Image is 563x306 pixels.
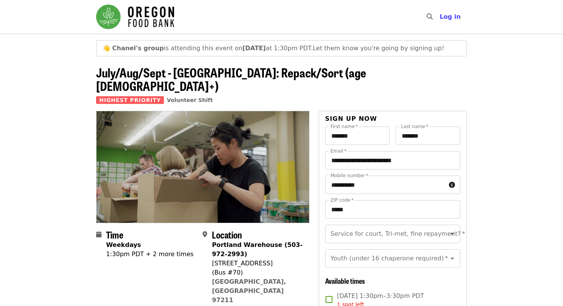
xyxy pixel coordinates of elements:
[325,127,390,145] input: First name
[331,149,347,153] label: Email
[96,231,101,238] i: calendar icon
[331,198,354,202] label: ZIP code
[112,44,313,52] span: is attending this event on at 1:30pm PDT.
[331,173,368,178] label: Mobile number
[325,200,460,219] input: ZIP code
[427,13,433,20] i: search icon
[106,250,193,259] div: 1:30pm PDT + 2 more times
[325,115,377,122] span: Sign up now
[313,44,444,52] span: Let them know you're going by signing up!
[212,278,286,304] a: [GEOGRAPHIC_DATA], [GEOGRAPHIC_DATA] 97211
[447,253,458,264] button: Open
[106,241,141,248] strong: Weekdays
[325,276,365,286] span: Available times
[212,228,242,241] span: Location
[440,13,461,20] span: Log in
[167,97,213,103] a: Volunteer Shift
[97,111,309,222] img: July/Aug/Sept - Portland: Repack/Sort (age 8+) organized by Oregon Food Bank
[331,124,358,129] label: First name
[96,96,164,104] span: Highest Priority
[203,231,207,238] i: map-marker-alt icon
[212,268,303,277] div: (Bus #70)
[212,259,303,268] div: [STREET_ADDRESS]
[96,63,366,95] span: July/Aug/Sept - [GEOGRAPHIC_DATA]: Repack/Sort (age [DEMOGRAPHIC_DATA]+)
[96,5,174,29] img: Oregon Food Bank - Home
[103,44,110,52] span: waving emoji
[106,228,123,241] span: Time
[434,9,467,25] button: Log in
[212,241,303,258] strong: Portland Warehouse (503-972-2993)
[449,181,455,189] i: circle-info icon
[437,8,444,26] input: Search
[401,124,428,129] label: Last name
[242,44,266,52] strong: [DATE]
[396,127,460,145] input: Last name
[447,229,458,239] button: Open
[325,151,460,169] input: Email
[112,44,164,52] strong: Chanel's group
[325,176,446,194] input: Mobile number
